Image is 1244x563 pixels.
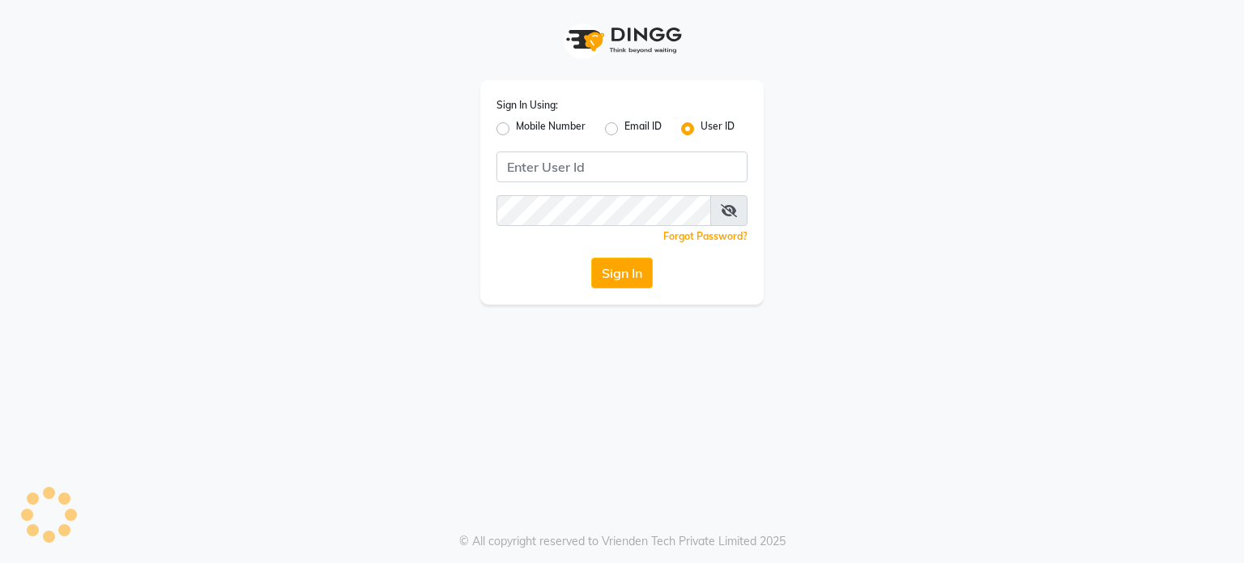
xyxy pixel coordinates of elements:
label: User ID [701,119,735,139]
input: Username [496,195,711,226]
label: Mobile Number [516,119,586,139]
input: Username [496,151,748,182]
label: Sign In Using: [496,98,558,113]
a: Forgot Password? [663,230,748,242]
img: logo1.svg [557,16,687,64]
button: Sign In [591,258,653,288]
label: Email ID [624,119,662,139]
